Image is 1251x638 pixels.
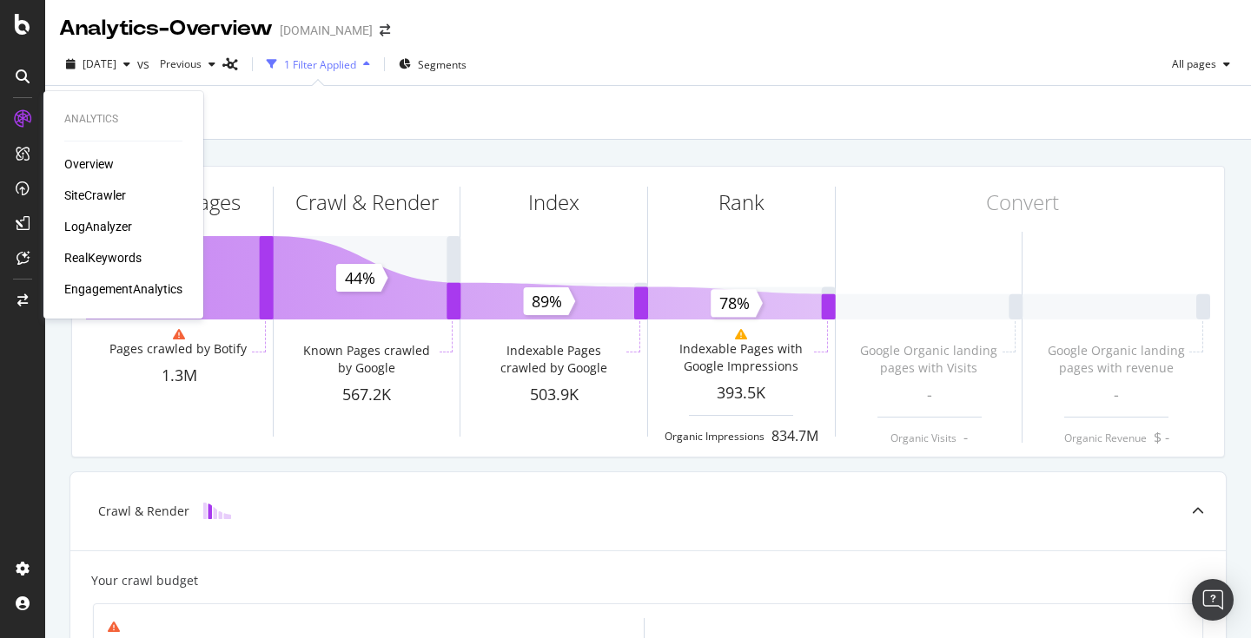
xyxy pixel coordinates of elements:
a: RealKeywords [64,249,142,266]
span: Previous [153,56,202,71]
button: Segments [392,50,473,78]
button: Previous [153,50,222,78]
div: Crawl & Render [98,503,189,520]
a: LogAnalyzer [64,218,132,235]
button: All pages [1165,50,1237,78]
div: Pages crawled by Botify [109,340,247,358]
div: Known Pages crawled by Google [296,342,435,377]
div: Index [528,187,579,217]
span: vs [137,56,153,73]
div: arrow-right-arrow-left [380,24,390,36]
div: 393.5K [648,382,835,405]
div: Open Intercom Messenger [1192,579,1234,621]
div: [DOMAIN_NAME] [280,22,373,39]
a: Overview [64,155,114,173]
div: Indexable Pages with Google Impressions [672,340,811,375]
span: 2025 Aug. 5th [83,56,116,71]
div: Rank [718,187,764,217]
div: Organic Impressions [665,429,764,444]
div: Your crawl budget [91,572,198,589]
a: SiteCrawler [64,187,126,204]
button: [DATE] [59,50,137,78]
div: Indexable Pages crawled by Google [484,342,623,377]
div: 503.9K [460,384,647,406]
span: Segments [418,57,467,72]
div: 1.3M [86,365,273,387]
div: Analytics - Overview [59,14,273,43]
div: 567.2K [274,384,460,406]
a: EngagementAnalytics [64,280,182,298]
div: Analytics [64,112,182,127]
img: block-icon [203,503,231,519]
span: All pages [1165,56,1216,71]
div: Crawl & Render [295,187,439,217]
div: 834.7M [771,426,818,446]
button: 1 Filter Applied [260,50,377,78]
div: 1 Filter Applied [284,57,356,72]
